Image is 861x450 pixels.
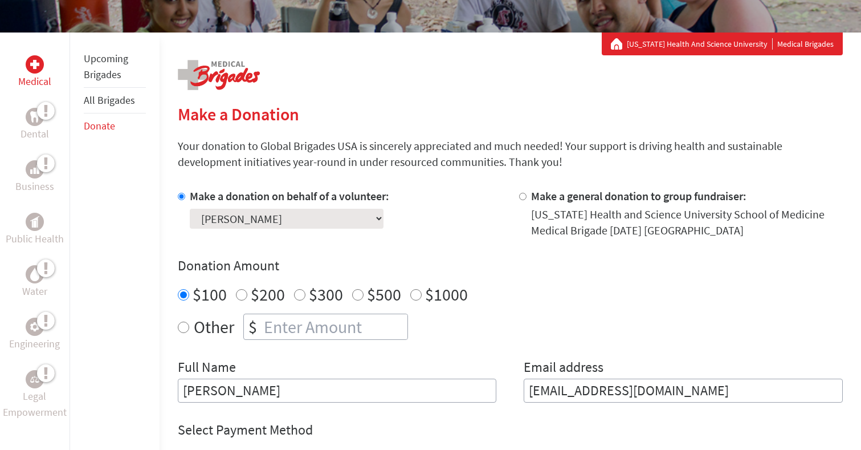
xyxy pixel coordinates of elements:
label: $500 [367,283,401,305]
label: $100 [193,283,227,305]
img: Engineering [30,322,39,331]
h2: Make a Donation [178,104,843,124]
p: Legal Empowerment [2,388,67,420]
li: Upcoming Brigades [84,46,146,88]
label: Make a general donation to group fundraiser: [531,189,746,203]
div: $ [244,314,262,339]
div: Water [26,265,44,283]
p: Business [15,179,54,194]
a: MedicalMedical [18,55,51,90]
p: Public Health [6,231,64,247]
a: Upcoming Brigades [84,52,128,81]
p: Dental [21,126,49,142]
a: Donate [84,119,115,132]
img: logo-medical.png [178,60,260,90]
img: Dental [30,111,39,122]
div: Business [26,160,44,179]
div: Medical Brigades [611,38,834,50]
img: Business [30,165,39,174]
p: Your donation to Global Brigades USA is sincerely appreciated and much needed! Your support is dr... [178,138,843,170]
label: $1000 [425,283,468,305]
img: Medical [30,60,39,69]
div: Legal Empowerment [26,370,44,388]
p: Engineering [9,336,60,352]
li: Donate [84,113,146,139]
p: Water [22,283,47,299]
label: Full Name [178,358,236,379]
input: Enter Amount [262,314,407,339]
a: EngineeringEngineering [9,318,60,352]
a: DentalDental [21,108,49,142]
a: All Brigades [84,94,135,107]
div: Medical [26,55,44,74]
a: Legal EmpowermentLegal Empowerment [2,370,67,420]
input: Enter Full Name [178,379,497,403]
img: Water [30,267,39,281]
h4: Select Payment Method [178,421,843,439]
img: Public Health [30,216,39,228]
a: BusinessBusiness [15,160,54,194]
input: Your Email [524,379,843,403]
img: Legal Empowerment [30,376,39,383]
label: Email address [524,358,603,379]
label: $200 [251,283,285,305]
div: Dental [26,108,44,126]
li: All Brigades [84,88,146,113]
div: Engineering [26,318,44,336]
label: $300 [309,283,343,305]
a: WaterWater [22,265,47,299]
a: Public HealthPublic Health [6,213,64,247]
label: Other [194,314,234,340]
h4: Donation Amount [178,257,843,275]
label: Make a donation on behalf of a volunteer: [190,189,389,203]
p: Medical [18,74,51,90]
div: Public Health [26,213,44,231]
div: [US_STATE] Health and Science University School of Medicine Medical Brigade [DATE] [GEOGRAPHIC_DATA] [531,206,843,238]
a: [US_STATE] Health And Science University [627,38,773,50]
